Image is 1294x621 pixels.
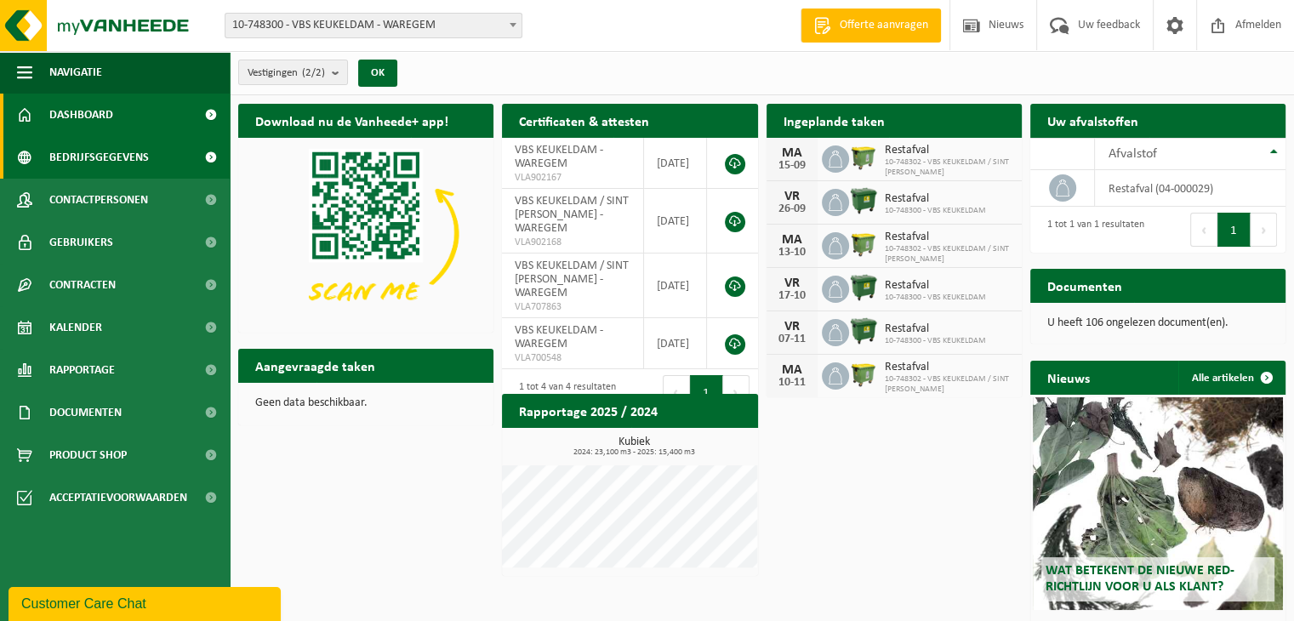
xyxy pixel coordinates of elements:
h2: Nieuws [1030,361,1107,394]
img: WB-1100-HPE-GN-01 [849,273,878,302]
h2: Documenten [1030,269,1139,302]
span: Contactpersonen [49,179,148,221]
button: Next [1251,213,1277,247]
span: 2024: 23,100 m3 - 2025: 15,400 m3 [510,448,757,457]
h2: Ingeplande taken [767,104,902,137]
span: Restafval [885,322,986,336]
div: 15-09 [775,160,809,172]
button: Previous [663,375,690,409]
div: 13-10 [775,247,809,259]
div: MA [775,233,809,247]
h2: Aangevraagde taken [238,349,392,382]
span: VLA700548 [515,351,630,365]
span: Documenten [49,391,122,434]
span: Contracten [49,264,116,306]
p: Geen data beschikbaar. [255,397,476,409]
h2: Uw afvalstoffen [1030,104,1155,137]
td: [DATE] [644,138,708,189]
span: VBS KEUKELDAM / SINT [PERSON_NAME] - WAREGEM [515,195,629,235]
span: VLA902167 [515,171,630,185]
span: Restafval [885,192,986,206]
count: (2/2) [302,67,325,78]
a: Wat betekent de nieuwe RED-richtlijn voor u als klant? [1033,397,1283,610]
span: Rapportage [49,349,115,391]
img: WB-1100-HPE-GN-01 [849,186,878,215]
span: 10-748300 - VBS KEUKELDAM - WAREGEM [225,14,522,37]
img: WB-1100-HPE-GN-01 [849,316,878,345]
h2: Rapportage 2025 / 2024 [502,394,675,427]
span: 10-748302 - VBS KEUKELDAM / SINT [PERSON_NAME] [885,157,1013,178]
span: 10-748300 - VBS KEUKELDAM - WAREGEM [225,13,522,38]
td: [DATE] [644,189,708,254]
button: 1 [690,375,723,409]
button: Next [723,375,750,409]
span: Acceptatievoorwaarden [49,476,187,519]
button: Vestigingen(2/2) [238,60,348,85]
span: VLA902168 [515,236,630,249]
span: VLA707863 [515,300,630,314]
span: VBS KEUKELDAM - WAREGEM [515,144,603,170]
div: 17-10 [775,290,809,302]
td: [DATE] [644,254,708,318]
button: OK [358,60,397,87]
h2: Download nu de Vanheede+ app! [238,104,465,137]
button: Previous [1190,213,1217,247]
span: VBS KEUKELDAM / SINT [PERSON_NAME] - WAREGEM [515,259,629,299]
span: VBS KEUKELDAM - WAREGEM [515,324,603,350]
td: restafval (04-000029) [1095,170,1285,207]
div: 07-11 [775,333,809,345]
span: Bedrijfsgegevens [49,136,149,179]
img: Download de VHEPlus App [238,138,493,329]
span: 10-748300 - VBS KEUKELDAM [885,293,986,303]
span: Product Shop [49,434,127,476]
span: 10-748302 - VBS KEUKELDAM / SINT [PERSON_NAME] [885,374,1013,395]
td: [DATE] [644,318,708,369]
div: VR [775,276,809,290]
div: 10-11 [775,377,809,389]
h2: Certificaten & attesten [502,104,666,137]
span: Offerte aanvragen [835,17,932,34]
a: Offerte aanvragen [801,9,941,43]
p: U heeft 106 ongelezen document(en). [1047,317,1268,329]
span: Afvalstof [1108,147,1156,161]
img: WB-1100-HPE-GN-50 [849,360,878,389]
span: 10-748300 - VBS KEUKELDAM [885,206,986,216]
span: Dashboard [49,94,113,136]
span: Wat betekent de nieuwe RED-richtlijn voor u als klant? [1046,564,1234,594]
div: 1 tot 1 van 1 resultaten [1039,211,1144,248]
span: Restafval [885,144,1013,157]
div: 26-09 [775,203,809,215]
span: 10-748302 - VBS KEUKELDAM / SINT [PERSON_NAME] [885,244,1013,265]
span: Gebruikers [49,221,113,264]
div: MA [775,363,809,377]
iframe: chat widget [9,584,284,621]
a: Bekijk rapportage [631,427,756,461]
div: MA [775,146,809,160]
div: VR [775,320,809,333]
span: 10-748300 - VBS KEUKELDAM [885,336,986,346]
h3: Kubiek [510,436,757,457]
button: 1 [1217,213,1251,247]
img: WB-1100-HPE-GN-50 [849,230,878,259]
span: Restafval [885,279,986,293]
span: Kalender [49,306,102,349]
span: Restafval [885,361,1013,374]
span: Vestigingen [248,60,325,86]
img: WB-1100-HPE-GN-50 [849,143,878,172]
span: Restafval [885,231,1013,244]
div: VR [775,190,809,203]
span: Navigatie [49,51,102,94]
a: Alle artikelen [1178,361,1284,395]
div: 1 tot 4 van 4 resultaten [510,373,616,411]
